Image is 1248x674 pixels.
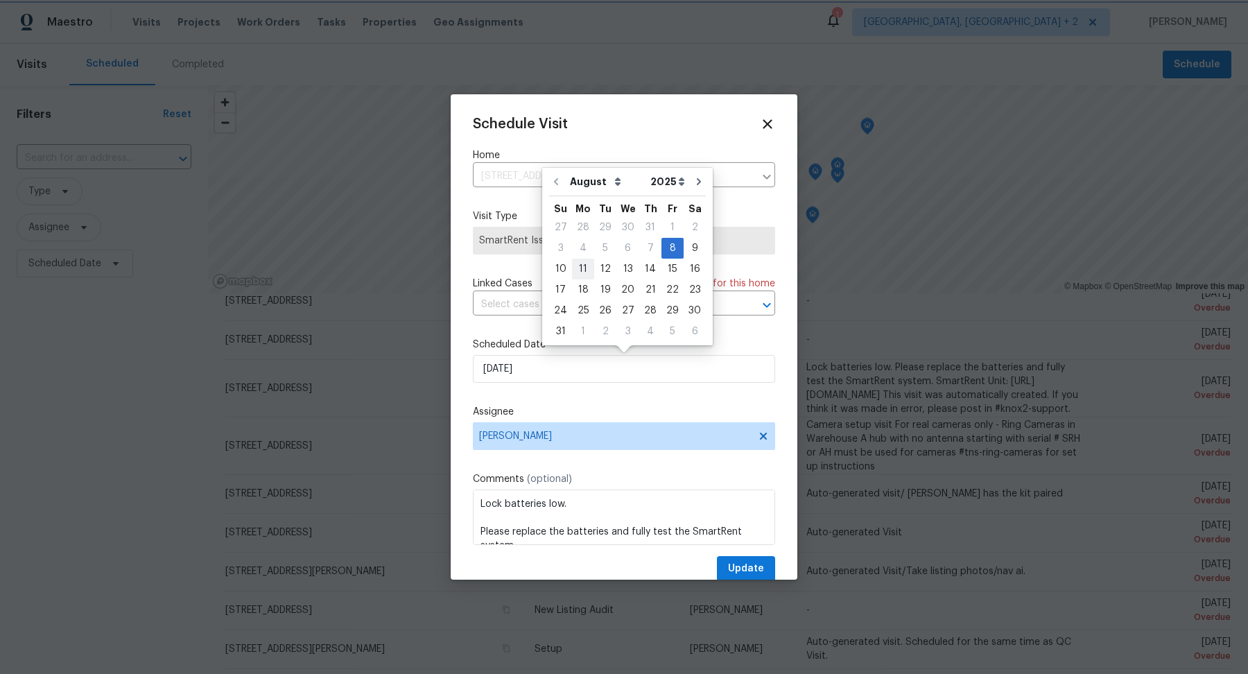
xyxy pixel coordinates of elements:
[717,556,775,582] button: Update
[639,259,661,279] div: 14
[473,294,736,316] input: Select cases
[572,217,594,238] div: Mon Jul 28 2025
[572,218,594,237] div: 28
[661,300,684,321] div: Fri Aug 29 2025
[639,279,661,300] div: Thu Aug 21 2025
[616,321,639,342] div: Wed Sep 03 2025
[473,490,775,545] textarea: Lock batteries low. Please replace the batteries and fully test the SmartRent system. SmartRent U...
[554,204,567,214] abbr: Sunday
[599,204,612,214] abbr: Tuesday
[549,322,572,341] div: 31
[594,218,616,237] div: 29
[572,239,594,258] div: 4
[684,301,706,320] div: 30
[473,355,775,383] input: M/D/YYYY
[684,259,706,279] div: Sat Aug 16 2025
[473,405,775,419] label: Assignee
[594,239,616,258] div: 5
[594,280,616,300] div: 19
[639,238,661,259] div: Thu Aug 07 2025
[684,321,706,342] div: Sat Sep 06 2025
[616,280,639,300] div: 20
[572,280,594,300] div: 18
[566,171,647,192] select: Month
[684,239,706,258] div: 9
[594,321,616,342] div: Tue Sep 02 2025
[616,259,639,279] div: Wed Aug 13 2025
[594,279,616,300] div: Tue Aug 19 2025
[549,259,572,279] div: 10
[572,238,594,259] div: Mon Aug 04 2025
[639,259,661,279] div: Thu Aug 14 2025
[661,218,684,237] div: 1
[527,474,572,484] span: (optional)
[616,218,639,237] div: 30
[684,218,706,237] div: 2
[549,238,572,259] div: Sun Aug 03 2025
[549,300,572,321] div: Sun Aug 24 2025
[661,259,684,279] div: Fri Aug 15 2025
[639,217,661,238] div: Thu Jul 31 2025
[616,238,639,259] div: Wed Aug 06 2025
[688,168,709,196] button: Go to next month
[616,259,639,279] div: 13
[684,322,706,341] div: 6
[647,171,688,192] select: Year
[621,204,636,214] abbr: Wednesday
[639,280,661,300] div: 21
[661,279,684,300] div: Fri Aug 22 2025
[594,259,616,279] div: Tue Aug 12 2025
[473,277,532,291] span: Linked Cases
[684,279,706,300] div: Sat Aug 23 2025
[728,560,764,578] span: Update
[594,322,616,341] div: 2
[479,234,769,248] span: SmartRent Issue
[661,239,684,258] div: 8
[639,239,661,258] div: 7
[575,204,591,214] abbr: Monday
[572,322,594,341] div: 1
[661,322,684,341] div: 5
[549,218,572,237] div: 27
[661,259,684,279] div: 15
[473,148,775,162] label: Home
[549,301,572,320] div: 24
[473,338,775,352] label: Scheduled Date
[616,239,639,258] div: 6
[684,259,706,279] div: 16
[639,300,661,321] div: Thu Aug 28 2025
[684,217,706,238] div: Sat Aug 02 2025
[549,217,572,238] div: Sun Jul 27 2025
[546,168,566,196] button: Go to previous month
[572,259,594,279] div: 11
[616,217,639,238] div: Wed Jul 30 2025
[616,301,639,320] div: 27
[594,217,616,238] div: Tue Jul 29 2025
[639,218,661,237] div: 31
[549,321,572,342] div: Sun Aug 31 2025
[616,279,639,300] div: Wed Aug 20 2025
[760,116,775,132] span: Close
[661,238,684,259] div: Fri Aug 08 2025
[594,238,616,259] div: Tue Aug 05 2025
[572,301,594,320] div: 25
[639,321,661,342] div: Thu Sep 04 2025
[572,321,594,342] div: Mon Sep 01 2025
[473,209,775,223] label: Visit Type
[661,217,684,238] div: Fri Aug 01 2025
[639,301,661,320] div: 28
[594,259,616,279] div: 12
[616,322,639,341] div: 3
[757,295,777,315] button: Open
[661,321,684,342] div: Fri Sep 05 2025
[594,301,616,320] div: 26
[661,280,684,300] div: 22
[572,300,594,321] div: Mon Aug 25 2025
[644,204,657,214] abbr: Thursday
[684,238,706,259] div: Sat Aug 09 2025
[572,279,594,300] div: Mon Aug 18 2025
[616,300,639,321] div: Wed Aug 27 2025
[668,204,677,214] abbr: Friday
[473,117,568,131] span: Schedule Visit
[549,280,572,300] div: 17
